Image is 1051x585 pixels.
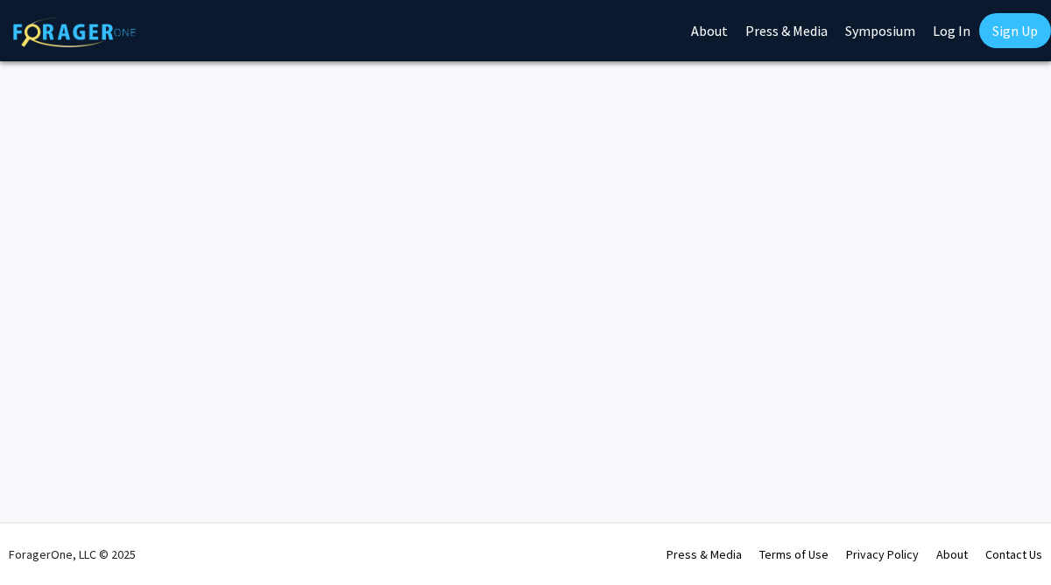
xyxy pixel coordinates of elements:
a: About [936,546,968,562]
a: Sign Up [979,13,1051,48]
div: ForagerOne, LLC © 2025 [9,524,136,585]
a: Terms of Use [759,546,829,562]
a: Privacy Policy [846,546,919,562]
a: Press & Media [667,546,742,562]
a: Contact Us [985,546,1042,562]
img: ForagerOne Logo [13,17,136,47]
